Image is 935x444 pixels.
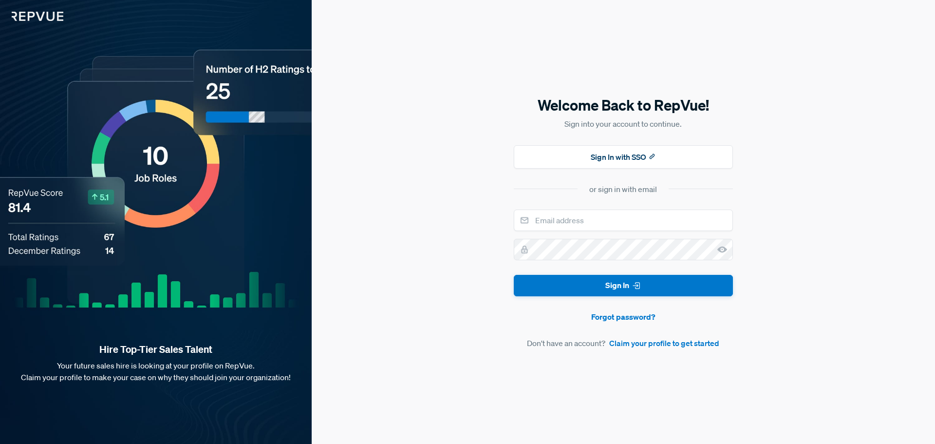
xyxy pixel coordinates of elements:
[514,337,733,349] article: Don't have an account?
[514,95,733,116] h5: Welcome Back to RepVue!
[589,183,657,195] div: or sign in with email
[16,343,296,356] strong: Hire Top-Tier Sales Talent
[514,311,733,323] a: Forgot password?
[514,145,733,169] button: Sign In with SSO
[609,337,719,349] a: Claim your profile to get started
[16,360,296,383] p: Your future sales hire is looking at your profile on RepVue. Claim your profile to make your case...
[514,210,733,231] input: Email address
[514,275,733,297] button: Sign In
[514,118,733,130] p: Sign into your account to continue.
